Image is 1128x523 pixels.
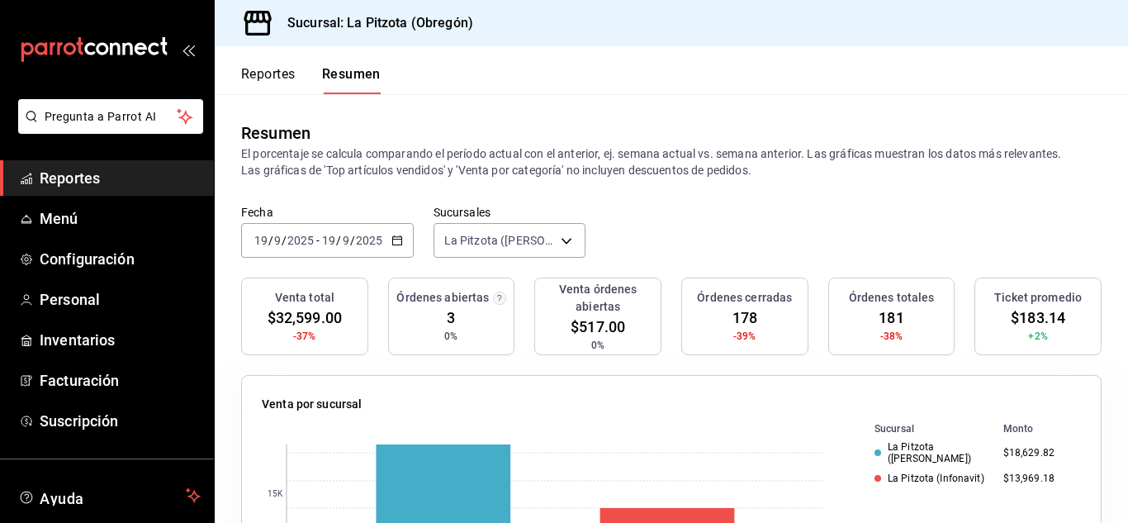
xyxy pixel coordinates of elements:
div: navigation tabs [241,66,381,94]
button: Pregunta a Parrot AI [18,99,203,134]
div: La Pitzota ([PERSON_NAME]) [874,441,990,465]
p: Venta por sucursal [262,396,362,413]
input: -- [254,234,268,247]
h3: Órdenes cerradas [697,289,792,307]
a: Pregunta a Parrot AI [12,120,203,137]
h3: Órdenes totales [849,289,935,307]
span: $517.00 [571,316,625,338]
span: / [268,234,273,247]
span: / [282,234,287,247]
text: 15K [268,490,283,499]
th: Sucursal [848,420,997,438]
span: 178 [732,307,757,329]
p: El porcentaje se calcula comparando el período actual con el anterior, ej. semana actual vs. sema... [241,145,1102,178]
span: Inventarios [40,329,201,351]
span: Menú [40,207,201,230]
span: $183.14 [1011,307,1065,329]
span: / [336,234,341,247]
h3: Sucursal: La Pitzota (Obregón) [274,13,473,33]
div: Resumen [241,121,310,145]
label: Fecha [241,207,414,218]
button: Reportes [241,66,296,94]
th: Monto [997,420,1081,438]
span: Personal [40,288,201,311]
span: La Pitzota ([PERSON_NAME]), La Pitzota (Infonavit) [444,232,555,249]
span: Configuración [40,248,201,270]
span: Reportes [40,167,201,189]
label: Sucursales [434,207,585,218]
input: ---- [355,234,383,247]
span: -38% [880,329,903,344]
td: $13,969.18 [997,468,1081,489]
button: Resumen [322,66,381,94]
span: -39% [733,329,756,344]
span: 3 [447,307,455,329]
span: $32,599.00 [268,307,342,329]
input: ---- [287,234,315,247]
td: $18,629.82 [997,438,1081,468]
span: Facturación [40,369,201,392]
h3: Venta total [275,289,334,307]
span: Pregunta a Parrot AI [45,108,178,126]
span: - [316,234,320,247]
span: -37% [293,329,316,344]
input: -- [273,234,282,247]
div: La Pitzota (Infonavit) [874,473,990,484]
h3: Órdenes abiertas [396,289,489,307]
span: Ayuda [40,486,179,506]
input: -- [342,234,350,247]
span: +2% [1028,329,1047,344]
span: 0% [444,329,457,344]
span: 0% [591,338,604,353]
h3: Ticket promedio [994,289,1082,307]
span: Suscripción [40,410,201,432]
h3: Venta órdenes abiertas [542,281,654,316]
input: -- [321,234,336,247]
span: / [350,234,355,247]
span: 181 [879,307,903,329]
button: open_drawer_menu [182,43,195,56]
